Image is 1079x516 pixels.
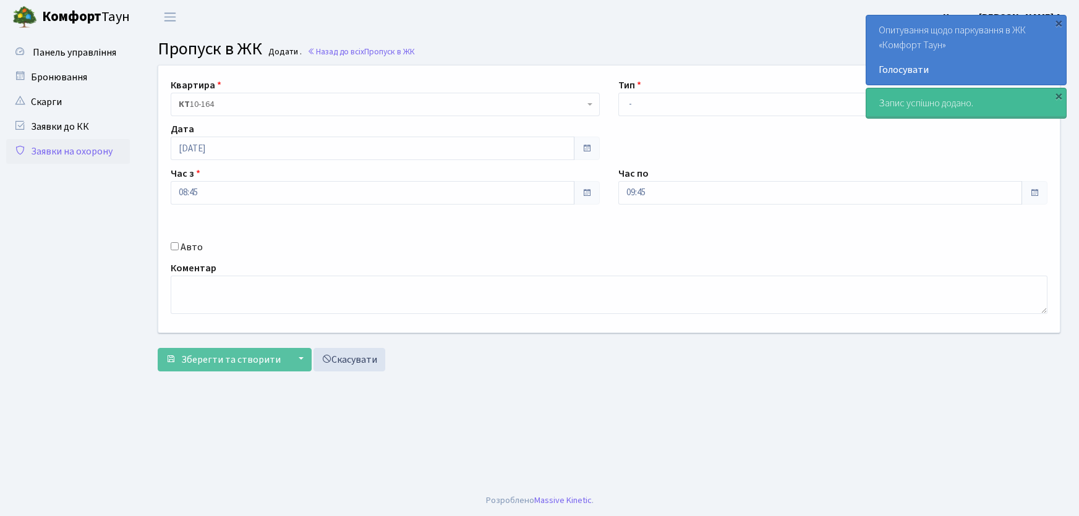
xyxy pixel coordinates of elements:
[866,88,1066,118] div: Запис успішно додано.
[12,5,37,30] img: logo.png
[618,78,641,93] label: Тип
[171,261,216,276] label: Коментар
[486,494,594,507] div: Розроблено .
[879,62,1054,77] a: Голосувати
[181,240,203,255] label: Авто
[1052,17,1065,29] div: ×
[6,114,130,139] a: Заявки до КК
[171,93,600,116] span: <b>КТ</b>&nbsp;&nbsp;&nbsp;&nbsp;10-164
[943,11,1064,24] b: Цитрус [PERSON_NAME] А.
[1052,90,1065,102] div: ×
[266,47,302,57] small: Додати .
[6,65,130,90] a: Бронювання
[364,46,415,57] span: Пропуск в ЖК
[6,90,130,114] a: Скарги
[534,494,592,507] a: Massive Kinetic
[313,348,385,371] a: Скасувати
[171,122,194,137] label: Дата
[42,7,101,27] b: Комфорт
[181,353,281,366] span: Зберегти та створити
[158,36,262,61] span: Пропуск в ЖК
[179,98,190,111] b: КТ
[171,166,200,181] label: Час з
[155,7,186,27] button: Переключити навігацію
[171,78,221,93] label: Квартира
[158,348,289,371] button: Зберегти та створити
[618,166,649,181] label: Час по
[307,46,415,57] a: Назад до всіхПропуск в ЖК
[42,7,130,28] span: Таун
[6,40,130,65] a: Панель управління
[33,46,116,59] span: Панель управління
[6,139,130,164] a: Заявки на охорону
[179,98,584,111] span: <b>КТ</b>&nbsp;&nbsp;&nbsp;&nbsp;10-164
[943,10,1064,25] a: Цитрус [PERSON_NAME] А.
[866,15,1066,85] div: Опитування щодо паркування в ЖК «Комфорт Таун»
